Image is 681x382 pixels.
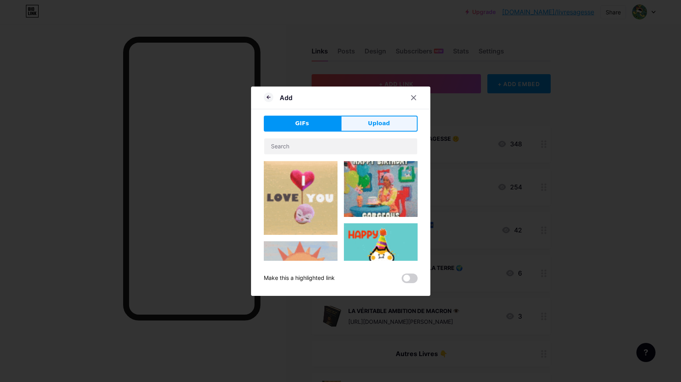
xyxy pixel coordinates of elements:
button: GIFs [264,116,341,132]
span: Upload [368,119,390,128]
button: Upload [341,116,418,132]
input: Search [264,138,417,154]
img: Gihpy [344,223,418,297]
img: Gihpy [264,241,338,315]
div: Add [280,93,292,102]
img: Gihpy [264,161,338,235]
span: GIFs [295,119,309,128]
div: Make this a highlighted link [264,274,335,283]
img: Gihpy [344,161,418,217]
